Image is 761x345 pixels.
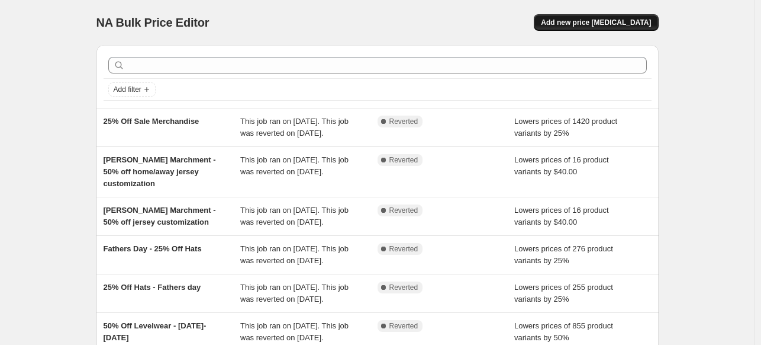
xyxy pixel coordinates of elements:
[96,16,209,29] span: NA Bulk Price Editor
[240,283,349,304] span: This job ran on [DATE]. This job was reverted on [DATE].
[104,321,207,342] span: 50% Off Levelwear - [DATE]-[DATE]
[534,14,658,31] button: Add new price [MEDICAL_DATA]
[389,283,418,292] span: Reverted
[108,82,156,97] button: Add filter
[514,283,613,304] span: Lowers prices of 255 product variants by 25%
[240,155,349,176] span: This job ran on [DATE]. This job was reverted on [DATE].
[104,244,202,253] span: Fathers Day - 25% Off Hats
[389,206,418,215] span: Reverted
[389,244,418,254] span: Reverted
[104,283,201,292] span: 25% Off Hats - Fathers day
[240,321,349,342] span: This job ran on [DATE]. This job was reverted on [DATE].
[541,18,651,27] span: Add new price [MEDICAL_DATA]
[514,321,613,342] span: Lowers prices of 855 product variants by 50%
[514,155,609,176] span: Lowers prices of 16 product variants by $40.00
[240,206,349,226] span: This job ran on [DATE]. This job was reverted on [DATE].
[389,155,418,165] span: Reverted
[104,117,199,126] span: 25% Off Sale Merchandise
[114,85,141,94] span: Add filter
[389,117,418,126] span: Reverted
[514,244,613,265] span: Lowers prices of 276 product variants by 25%
[389,321,418,331] span: Reverted
[514,206,609,226] span: Lowers prices of 16 product variants by $40.00
[240,117,349,138] span: This job ran on [DATE]. This job was reverted on [DATE].
[104,155,216,188] span: [PERSON_NAME] Marchment - 50% off home/away jersey customization
[240,244,349,265] span: This job ran on [DATE]. This job was reverted on [DATE].
[104,206,216,226] span: [PERSON_NAME] Marchment - 50% off jersey customization
[514,117,617,138] span: Lowers prices of 1420 product variants by 25%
